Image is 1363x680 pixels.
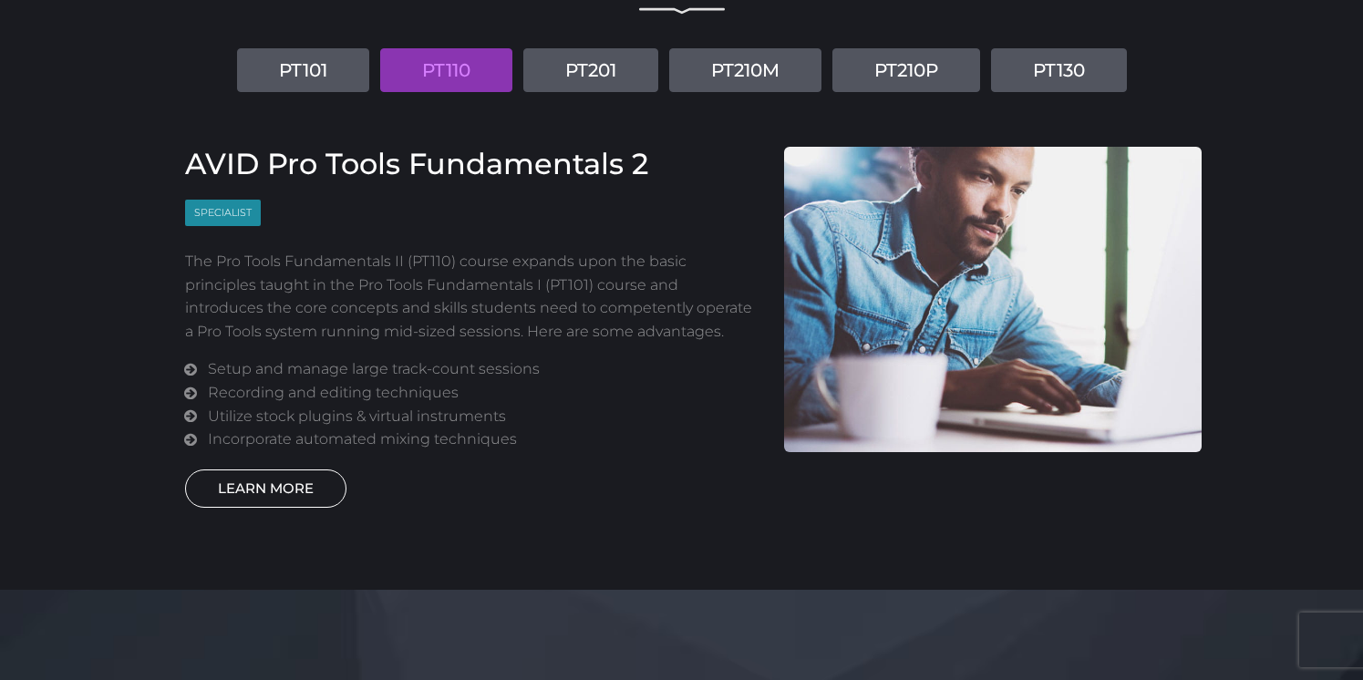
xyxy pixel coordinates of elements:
a: PT201 [523,48,658,92]
img: AVID Pro Tools Fundamentals 2 Course [784,147,1202,452]
h3: AVID Pro Tools Fundamentals 2 [185,147,758,181]
span: Specialist [185,200,261,226]
img: decorative line [639,7,725,15]
li: Incorporate automated mixing techniques [208,428,757,451]
li: Recording and editing techniques [208,381,757,405]
a: PT130 [991,48,1127,92]
li: Setup and manage large track-count sessions [208,357,757,381]
li: Utilize stock plugins & virtual instruments [208,405,757,428]
a: PT101 [237,48,369,92]
p: The Pro Tools Fundamentals II (PT110) course expands upon the basic principles taught in the Pro ... [185,250,758,343]
a: PT110 [380,48,512,92]
a: LEARN MORE [185,469,346,508]
a: PT210M [669,48,821,92]
a: PT210P [832,48,980,92]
